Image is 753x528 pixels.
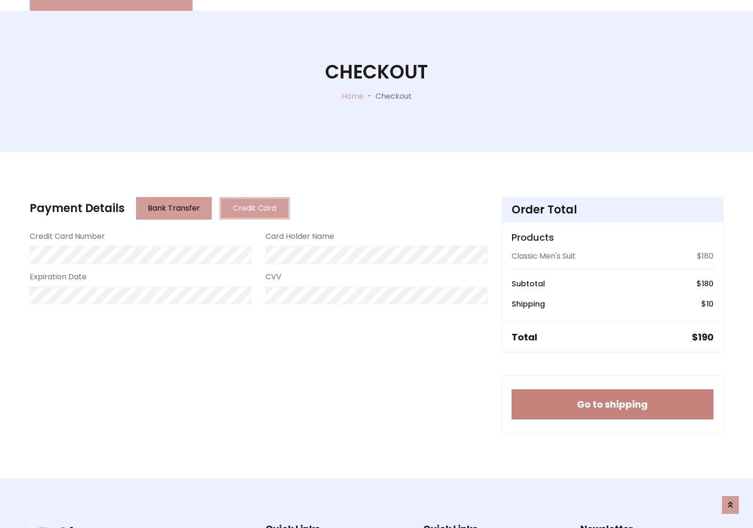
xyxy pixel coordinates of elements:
p: Checkout [376,91,412,102]
h1: Checkout [325,61,428,83]
span: 180 [702,278,713,289]
span: 10 [706,299,713,309]
a: Home [342,91,364,102]
h5: Total [512,331,537,343]
label: Credit Card Number [30,231,105,242]
label: CVV [265,271,281,283]
h4: Order Total [512,203,713,217]
label: Expiration Date [30,271,87,283]
h6: $ [697,279,713,288]
p: $180 [697,251,713,262]
h5: $ [692,331,713,343]
button: Go to shipping [512,389,713,419]
h6: Subtotal [512,279,545,288]
h6: Shipping [512,299,545,308]
label: Card Holder Name [265,231,334,242]
button: Bank Transfer [136,197,212,220]
span: 190 [698,331,713,344]
p: - [364,91,376,102]
button: Credit Card [219,197,290,220]
h6: $ [701,299,713,308]
h4: Payment Details [30,202,125,215]
h5: Products [512,232,713,243]
p: Classic Men's Suit [512,251,576,262]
